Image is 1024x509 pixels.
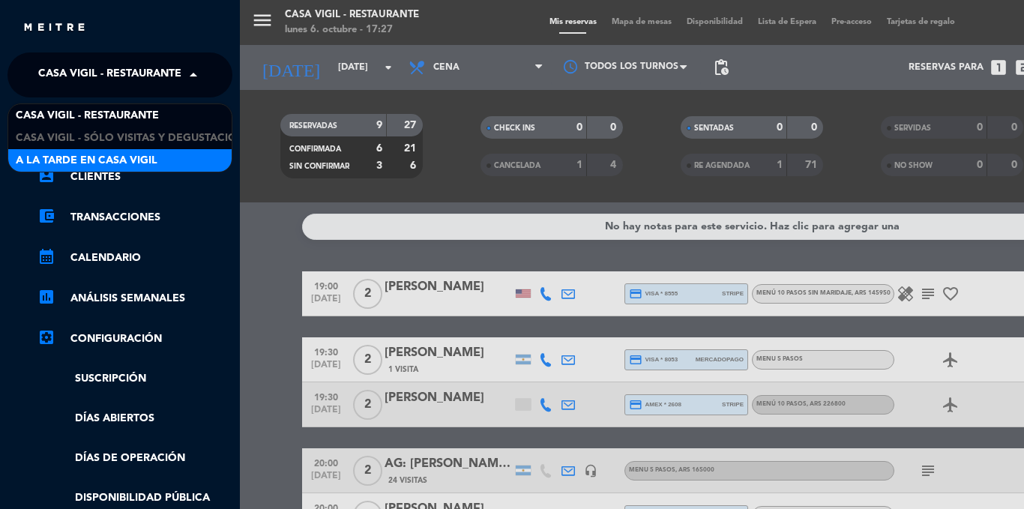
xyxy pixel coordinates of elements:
a: Días abiertos [37,410,232,427]
a: account_balance_walletTransacciones [37,208,232,226]
img: MEITRE [22,22,86,34]
a: Disponibilidad pública [37,490,232,507]
i: calendar_month [37,247,55,265]
a: account_boxClientes [37,168,232,186]
span: A la tarde en Casa Vigil [16,152,157,169]
a: calendar_monthCalendario [37,249,232,267]
i: account_balance_wallet [37,207,55,225]
a: Días de Operación [37,450,232,467]
a: assessmentANÁLISIS SEMANALES [37,289,232,307]
i: account_box [37,166,55,184]
i: assessment [37,288,55,306]
i: settings_applications [37,328,55,346]
span: Casa Vigil - Restaurante [16,107,159,124]
a: Suscripción [37,370,232,388]
span: Casa Vigil - SÓLO Visitas y Degustaciones [16,130,258,147]
span: Casa Vigil - Restaurante [38,59,181,91]
a: Configuración [37,330,232,348]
